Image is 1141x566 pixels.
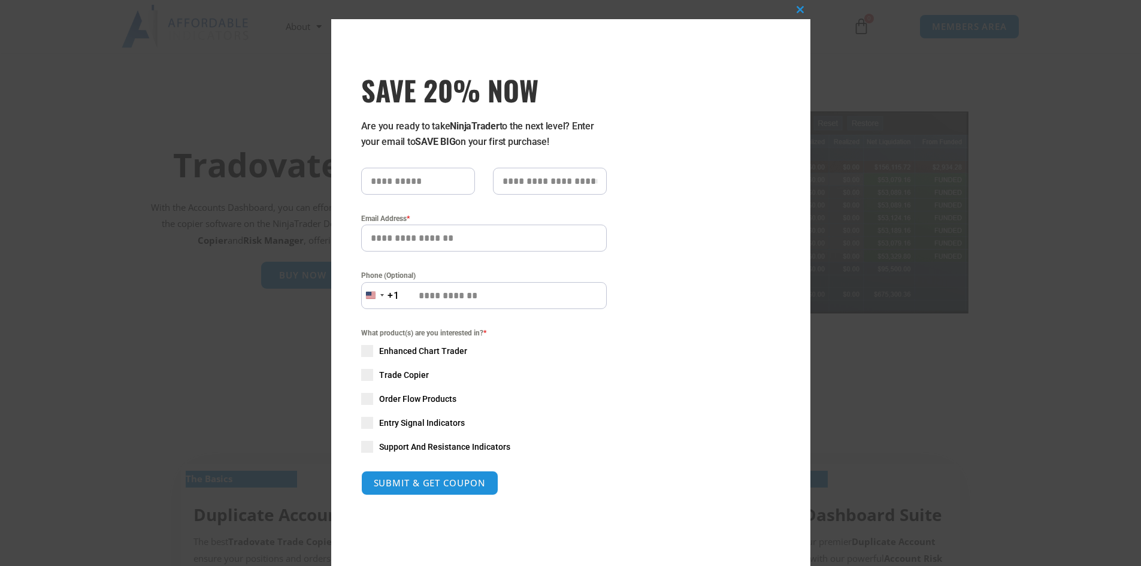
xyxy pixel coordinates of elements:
h3: SAVE 20% NOW [361,73,607,107]
label: Email Address [361,213,607,225]
div: +1 [388,288,399,304]
label: Support And Resistance Indicators [361,441,607,453]
label: Enhanced Chart Trader [361,345,607,357]
button: Selected country [361,282,399,309]
label: Order Flow Products [361,393,607,405]
p: Are you ready to take to the next level? Enter your email to on your first purchase! [361,119,607,150]
span: What product(s) are you interested in? [361,327,607,339]
label: Entry Signal Indicators [361,417,607,429]
label: Phone (Optional) [361,270,607,282]
span: Enhanced Chart Trader [379,345,467,357]
iframe: Intercom live chat [1100,525,1129,554]
strong: SAVE BIG [415,136,455,147]
span: Entry Signal Indicators [379,417,465,429]
span: Support And Resistance Indicators [379,441,510,453]
strong: NinjaTrader [450,120,499,132]
label: Trade Copier [361,369,607,381]
span: Trade Copier [379,369,429,381]
button: SUBMIT & GET COUPON [361,471,498,495]
span: Order Flow Products [379,393,456,405]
